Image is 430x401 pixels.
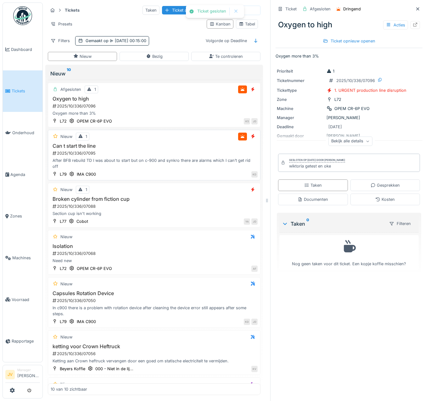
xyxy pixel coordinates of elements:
[60,266,67,272] div: L72
[48,19,75,29] div: Presets
[94,86,96,92] div: 1
[73,53,92,59] div: Nieuw
[251,118,258,124] div: JD
[10,172,40,178] span: Agenda
[375,196,395,202] div: Kosten
[285,6,297,12] div: Ticket
[51,196,258,202] h3: Broken cylinder from fiction cup
[239,21,255,27] div: Tabel
[51,243,258,249] h3: Isolation
[52,150,258,156] div: 2025/10/336/07095
[277,96,324,102] div: Zone
[86,187,87,193] div: 1
[52,103,258,109] div: 2025/10/336/07096
[310,6,331,12] div: Afgesloten
[60,281,72,287] div: Nieuw
[77,319,96,325] div: IMA C900
[52,351,258,357] div: 2025/10/336/07056
[334,96,341,102] div: L72
[60,218,66,224] div: L77
[52,250,258,256] div: 2025/10/336/07068
[62,7,82,13] strong: Tickets
[277,68,324,74] div: Prioriteit
[289,163,345,169] div: wiktoria getest en oke
[328,124,342,130] div: [DATE]
[277,115,421,121] div: [PERSON_NAME]
[3,321,42,362] a: Rapportage
[343,6,361,12] div: Dringend
[51,386,87,392] div: 10 van 10 zichtbaar
[321,37,378,45] div: Ticket opnieuw openen
[244,218,250,225] div: YA
[251,171,258,178] div: KD
[209,21,231,27] div: Kanban
[142,6,159,15] div: Taken
[251,218,258,225] div: JD
[17,368,40,381] li: [PERSON_NAME]
[383,20,408,30] div: Acties
[336,78,375,84] div: 2025/10/336/07096
[3,154,42,195] a: Agenda
[371,182,400,188] div: Gesprekken
[60,366,85,372] div: Beyers Koffie
[12,255,40,261] span: Machines
[251,319,258,325] div: JD
[277,124,324,130] div: Deadline
[60,381,72,387] div: Nieuw
[251,266,258,272] div: AF
[10,213,40,219] span: Zones
[12,88,40,94] span: Tickets
[12,297,40,303] span: Voorraad
[48,36,73,45] div: Filters
[3,112,42,154] a: Onderhoud
[51,157,258,169] div: After BFB rebuild TD I was about to start but on c-900 and synkro there are alarms which I can’t ...
[244,319,250,325] div: KD
[3,279,42,321] a: Voorraad
[12,338,40,344] span: Rapportage
[86,134,87,140] div: 1
[5,368,40,383] a: JV Manager[PERSON_NAME]
[52,298,258,304] div: 2025/10/336/07050
[3,70,42,112] a: Tickets
[197,9,226,14] div: Ticket gesloten
[51,358,258,364] div: Ketting aan Crown heftruck vervangen door een goed om statische electriciteit te vermijden.
[276,53,422,59] p: Oxygen more than 3%
[51,211,258,217] div: Section cup isn't working
[60,86,81,92] div: Afgesloten
[276,17,422,33] div: Oxygen to high
[298,196,328,202] div: Documenten
[289,158,345,162] div: Gesloten op [DATE] door [PERSON_NAME]
[3,29,42,70] a: Dashboard
[5,370,15,379] li: JV
[13,6,32,25] img: Badge_color-CXgf-gQk.svg
[60,118,67,124] div: L72
[283,238,415,267] div: Nog geen taken voor dit ticket. Een kopje koffie misschien?
[209,53,243,59] div: Te controleren
[52,203,258,209] div: 2025/10/336/07088
[60,234,72,240] div: Nieuw
[282,220,384,228] div: Taken
[51,96,258,102] h3: Oxygen to high
[51,143,258,149] h3: Can t start the line
[334,106,370,112] div: OPEM CR-6P EVO
[277,87,324,93] div: Tickettype
[67,70,71,77] sup: 10
[51,110,258,116] div: Oxygen more than 3%
[244,118,250,124] div: KS
[277,115,324,121] div: Manager
[60,319,67,325] div: L79
[12,130,40,136] span: Onderhoud
[51,343,258,349] h3: ketting voor Crown Heftruck
[51,290,258,296] h3: Capsules Rotation Device
[76,218,88,224] div: Cobot
[86,38,146,44] div: Gemaakt op
[3,195,42,237] a: Zones
[328,137,372,146] div: Bekijk alle details
[77,266,112,272] div: OPEM CR-6P EVO
[60,171,67,177] div: L79
[146,53,163,59] div: Bezig
[203,36,250,45] div: Volgorde op Deadline
[51,305,258,317] div: In c900 there is a problem with rotation device after cleaning the device error still appears aft...
[60,134,72,140] div: Nieuw
[304,182,322,188] div: Taken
